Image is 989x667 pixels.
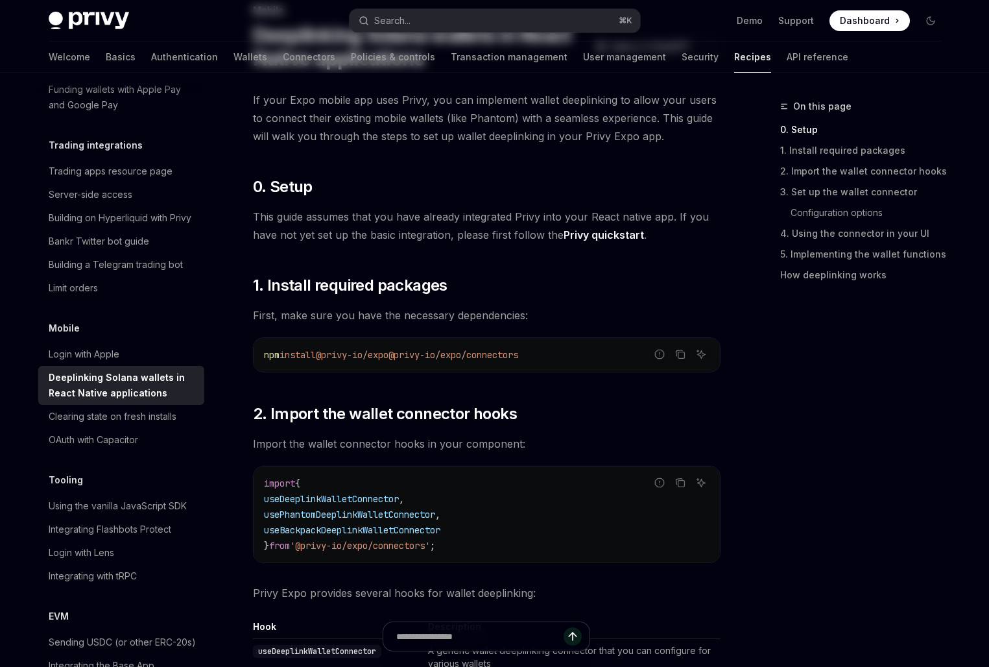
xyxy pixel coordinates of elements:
div: Integrating with tRPC [49,568,137,584]
a: Authentication [151,42,218,73]
a: Login with Apple [38,343,204,366]
a: Security [682,42,719,73]
span: { [295,478,300,489]
span: Import the wallet connector hooks in your component: [253,435,721,453]
button: Copy the contents from the code block [672,346,689,363]
div: Building on Hyperliquid with Privy [49,210,191,226]
span: install [280,349,316,361]
a: Privy quickstart [564,228,644,242]
button: Toggle dark mode [920,10,941,31]
a: Wallets [233,42,267,73]
a: Connectors [283,42,335,73]
span: ; [430,540,435,552]
a: Recipes [734,42,771,73]
a: Limit orders [38,276,204,300]
div: OAuth with Capacitor [49,432,138,448]
span: On this page [793,99,852,114]
a: Trading apps resource page [38,160,204,183]
span: This guide assumes that you have already integrated Privy into your React native app. If you have... [253,208,721,244]
a: API reference [787,42,848,73]
button: Report incorrect code [651,474,668,491]
span: , [435,509,440,520]
div: Server-side access [49,187,132,202]
a: Integrating with tRPC [38,564,204,588]
a: Transaction management [451,42,567,73]
div: Deeplinking Solana wallets in React Native applications [49,370,197,401]
h5: Tooling [49,472,83,488]
div: Integrating Flashbots Protect [49,522,171,537]
span: from [269,540,290,552]
span: First, make sure you have the necessary dependencies: [253,306,721,324]
div: Login with Apple [49,346,119,362]
a: User management [583,42,666,73]
div: Sending USDC (or other ERC-20s) [49,635,196,650]
div: Trading apps resource page [49,164,173,179]
div: Funding wallets with Apple Pay and Google Pay [49,82,197,113]
a: Building a Telegram trading bot [38,253,204,276]
span: } [264,540,269,552]
a: Building on Hyperliquid with Privy [38,206,204,230]
div: Login with Lens [49,545,114,561]
button: Ask AI [693,474,709,491]
div: Search... [374,13,411,29]
span: ⌘ K [619,16,632,26]
span: If your Expo mobile app uses Privy, you can implement wallet deeplinking to allow your users to c... [253,91,721,145]
a: 1. Install required packages [780,140,951,161]
span: usePhantomDeeplinkWalletConnector [264,509,435,520]
button: Ask AI [693,346,709,363]
span: , [399,493,404,505]
a: Server-side access [38,183,204,206]
a: Demo [737,14,763,27]
button: Send message [564,627,582,646]
a: Bankr Twitter bot guide [38,230,204,253]
a: Deeplinking Solana wallets in React Native applications [38,366,204,405]
a: Basics [106,42,136,73]
span: Dashboard [840,14,890,27]
span: Privy Expo provides several hooks for wallet deeplinking: [253,584,721,602]
span: import [264,478,295,489]
a: 0. Setup [780,119,951,140]
h5: Trading integrations [49,138,143,153]
a: Using the vanilla JavaScript SDK [38,494,204,518]
div: Bankr Twitter bot guide [49,234,149,249]
a: Login with Lens [38,541,204,564]
a: 5. Implementing the wallet functions [780,244,951,265]
span: 1. Install required packages [253,275,447,296]
h5: Mobile [49,321,80,336]
div: Building a Telegram trading bot [49,257,183,273]
a: 4. Using the connector in your UI [780,223,951,244]
span: '@privy-io/expo/connectors' [290,540,430,552]
h5: EVM [49,609,69,624]
a: Support [778,14,814,27]
a: Welcome [49,42,90,73]
span: 2. Import the wallet connector hooks [253,404,517,424]
button: Open search [350,9,640,32]
a: Policies & controls [351,42,435,73]
a: 3. Set up the wallet connector [780,182,951,202]
div: Using the vanilla JavaScript SDK [49,498,187,514]
button: Copy the contents from the code block [672,474,689,491]
input: Ask a question... [396,622,564,651]
span: useBackpackDeeplinkWalletConnector [264,524,440,536]
a: OAuth with Capacitor [38,428,204,452]
span: npm [264,349,280,361]
a: Sending USDC (or other ERC-20s) [38,631,204,654]
img: dark logo [49,12,129,30]
a: Integrating Flashbots Protect [38,518,204,541]
span: 0. Setup [253,176,313,197]
span: useDeeplinkWalletConnector [264,493,399,505]
button: Report incorrect code [651,346,668,363]
a: How deeplinking works [780,265,951,285]
a: Funding wallets with Apple Pay and Google Pay [38,78,204,117]
a: 2. Import the wallet connector hooks [780,161,951,182]
div: Clearing state on fresh installs [49,409,176,424]
span: @privy-io/expo/connectors [388,349,518,361]
span: @privy-io/expo [316,349,388,361]
div: Limit orders [49,280,98,296]
a: Configuration options [780,202,951,223]
a: Dashboard [829,10,910,31]
a: Clearing state on fresh installs [38,405,204,428]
